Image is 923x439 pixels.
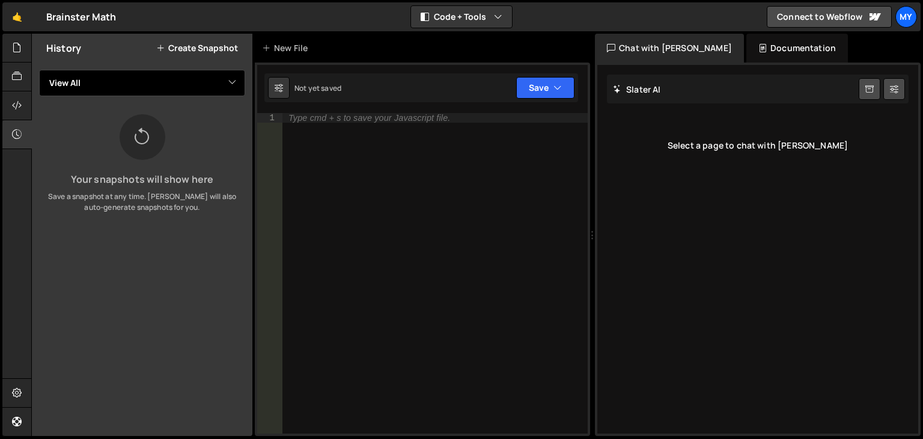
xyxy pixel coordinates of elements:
button: Code + Tools [411,6,512,28]
div: 1 [257,113,282,123]
h2: Slater AI [613,84,661,95]
div: Chat with [PERSON_NAME] [595,34,744,63]
h3: Your snapshots will show here [41,174,243,184]
a: My [895,6,917,28]
div: New File [262,42,312,54]
button: Create Snapshot [156,43,238,53]
a: Connect to Webflow [767,6,892,28]
a: 🤙 [2,2,32,31]
button: Save [516,77,574,99]
div: Type cmd + s to save your Javascript file. [288,114,450,122]
div: Select a page to chat with [PERSON_NAME] [607,121,909,170]
p: Save a snapshot at any time. [PERSON_NAME] will also auto-generate snapshots for you. [41,191,243,213]
div: Documentation [746,34,848,63]
div: Brainster Math [46,10,116,24]
div: Not yet saved [294,83,341,93]
h2: History [46,41,81,55]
